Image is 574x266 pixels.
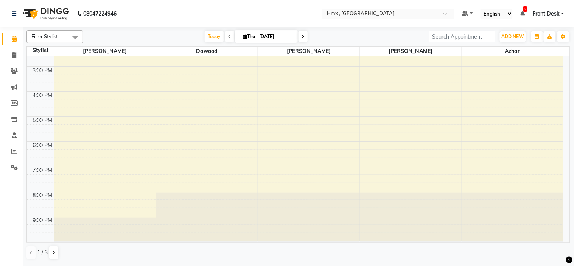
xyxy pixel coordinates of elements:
[31,216,54,224] div: 9:00 PM
[31,142,54,149] div: 6:00 PM
[520,10,525,17] a: 2
[500,31,526,42] button: ADD NEW
[37,249,48,257] span: 1 / 3
[31,191,54,199] div: 8:00 PM
[258,47,359,56] span: [PERSON_NAME]
[360,47,461,56] span: [PERSON_NAME]
[462,47,563,56] span: Azhar
[502,34,524,39] span: ADD NEW
[31,67,54,75] div: 3:00 PM
[31,33,58,39] span: Filter Stylist
[523,6,527,12] span: 2
[532,10,560,18] span: Front Desk
[31,117,54,124] div: 5:00 PM
[54,47,156,56] span: [PERSON_NAME]
[429,31,495,42] input: Search Appointment
[257,31,295,42] input: 2025-09-04
[205,31,224,42] span: Today
[19,3,71,24] img: logo
[83,3,117,24] b: 08047224946
[31,92,54,100] div: 4:00 PM
[241,34,257,39] span: Thu
[31,166,54,174] div: 7:00 PM
[27,47,54,54] div: Stylist
[156,47,258,56] span: Dawood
